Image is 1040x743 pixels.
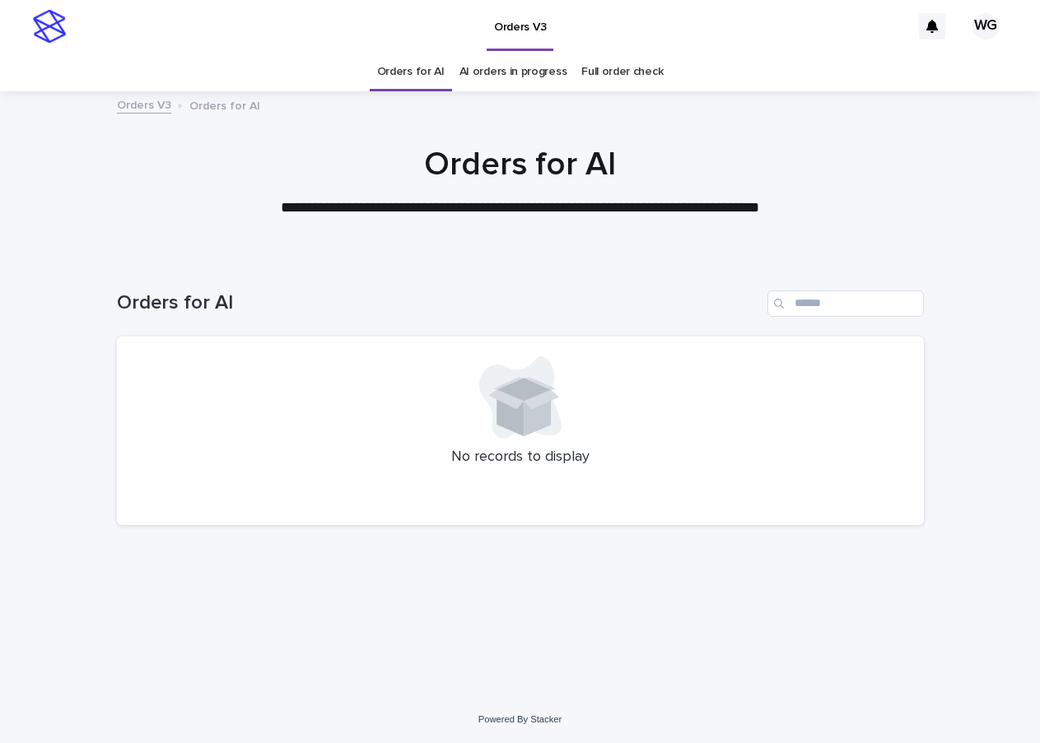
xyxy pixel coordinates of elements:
[117,95,171,114] a: Orders V3
[117,291,761,315] h1: Orders for AI
[377,53,445,91] a: Orders for AI
[137,448,904,467] p: No records to display
[581,53,663,91] a: Full order check
[459,53,567,91] a: AI orders in progress
[33,10,66,43] img: stacker-logo-s-only.png
[767,290,924,317] input: Search
[117,145,924,184] h1: Orders for AI
[478,714,562,724] a: Powered By Stacker
[972,13,999,39] div: WG
[189,95,260,114] p: Orders for AI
